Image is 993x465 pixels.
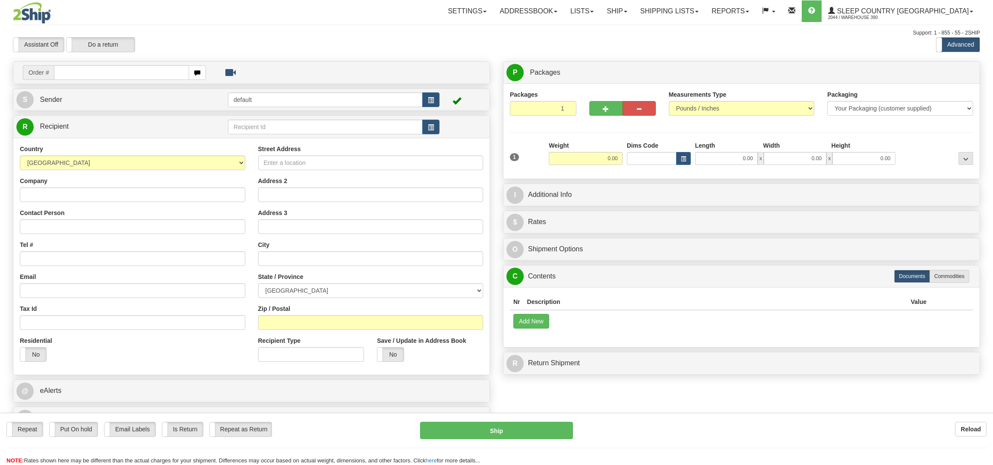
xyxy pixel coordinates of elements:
[506,214,524,231] span: $
[16,409,487,427] a: B Billing
[258,177,288,185] label: Address 2
[258,209,288,217] label: Address 3
[827,90,857,99] label: Packaging
[524,294,908,310] th: Description
[506,268,977,285] a: CContents
[936,38,980,51] label: Advanced
[20,209,64,217] label: Contact Person
[564,0,600,22] a: Lists
[104,422,155,436] label: Email Labels
[506,187,524,204] span: I
[506,64,977,82] a: P Packages
[228,120,423,134] input: Recipient Id
[13,2,51,24] img: logo2044.jpg
[530,69,560,76] span: Packages
[506,64,524,81] span: P
[40,96,62,103] span: Sender
[828,13,893,22] span: 2044 / Warehouse 390
[210,422,272,436] label: Repeat as Return
[894,270,930,283] label: Documents
[513,314,549,329] button: Add New
[510,153,519,161] span: 1
[669,90,727,99] label: Measurements Type
[162,422,203,436] label: Is Return
[20,336,52,345] label: Residential
[506,240,977,258] a: OShipment Options
[20,272,36,281] label: Email
[930,270,969,283] label: Commodities
[50,422,98,436] label: Put On hold
[40,387,61,394] span: eAlerts
[510,90,538,99] label: Packages
[20,145,43,153] label: Country
[506,186,977,204] a: IAdditional Info
[258,304,291,313] label: Zip / Postal
[441,0,493,22] a: Settings
[66,38,135,51] label: Do a return
[377,348,403,361] label: No
[377,336,466,345] label: Save / Update in Address Book
[23,65,54,80] span: Order #
[40,123,69,130] span: Recipient
[835,7,969,15] span: Sleep Country [GEOGRAPHIC_DATA]
[549,141,569,150] label: Weight
[16,91,34,108] span: S
[973,188,992,276] iframe: chat widget
[16,118,34,136] span: R
[634,0,705,22] a: Shipping lists
[426,457,437,464] a: here
[6,457,24,464] span: NOTE:
[16,382,487,400] a: @ eAlerts
[695,141,715,150] label: Length
[16,410,34,427] span: B
[958,152,973,165] div: ...
[506,268,524,285] span: C
[258,336,301,345] label: Recipient Type
[228,92,423,107] input: Sender Id
[763,141,780,150] label: Width
[13,29,980,37] div: Support: 1 - 855 - 55 - 2SHIP
[826,152,832,165] span: x
[258,145,301,153] label: Street Address
[961,426,981,433] b: Reload
[13,38,64,51] label: Assistant Off
[822,0,980,22] a: Sleep Country [GEOGRAPHIC_DATA] 2044 / Warehouse 390
[832,141,851,150] label: Height
[506,355,524,372] span: R
[16,118,205,136] a: R Recipient
[600,0,633,22] a: Ship
[16,383,34,400] span: @
[20,240,33,249] label: Tel #
[420,422,572,439] button: Ship
[493,0,564,22] a: Addressbook
[705,0,756,22] a: Reports
[627,141,658,150] label: Dims Code
[20,348,46,361] label: No
[16,91,228,109] a: S Sender
[907,294,930,310] th: Value
[955,422,987,437] button: Reload
[20,177,47,185] label: Company
[258,240,269,249] label: City
[758,152,764,165] span: x
[510,294,524,310] th: Nr
[506,241,524,258] span: O
[506,354,977,372] a: RReturn Shipment
[7,422,43,436] label: Repeat
[258,155,484,170] input: Enter a location
[258,272,304,281] label: State / Province
[506,213,977,231] a: $Rates
[20,304,37,313] label: Tax Id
